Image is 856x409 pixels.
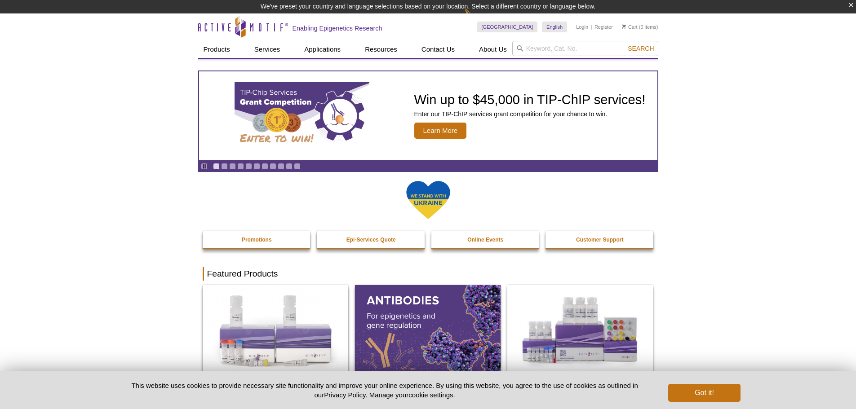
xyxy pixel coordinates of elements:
a: Register [594,24,613,30]
a: English [542,22,567,32]
a: Go to slide 1 [213,163,220,170]
a: Go to slide 5 [245,163,252,170]
a: TIP-ChIP Services Grant Competition Win up to $45,000 in TIP-ChIP services! Enter our TIP-ChIP se... [199,71,657,160]
a: Products [198,41,235,58]
span: Search [628,45,654,52]
a: Privacy Policy [324,391,365,399]
a: Customer Support [546,231,654,248]
li: | [591,22,592,32]
img: Change Here [464,7,488,28]
a: Go to slide 11 [294,163,301,170]
span: Learn More [414,123,467,139]
a: Toggle autoplay [201,163,208,170]
a: Go to slide 9 [278,163,284,170]
a: Go to slide 4 [237,163,244,170]
h2: Enabling Epigenetics Research [293,24,382,32]
a: Contact Us [416,41,460,58]
a: Online Events [431,231,540,248]
a: Epi-Services Quote [317,231,426,248]
button: Got it! [668,384,740,402]
input: Keyword, Cat. No. [512,41,658,56]
a: Go to slide 8 [270,163,276,170]
article: TIP-ChIP Services Grant Competition [199,71,657,160]
a: Applications [299,41,346,58]
button: Search [625,44,656,53]
strong: Customer Support [576,237,623,243]
a: Login [576,24,588,30]
a: Resources [359,41,403,58]
img: We Stand With Ukraine [406,180,451,220]
a: Go to slide 6 [253,163,260,170]
a: Go to slide 7 [262,163,268,170]
a: Go to slide 3 [229,163,236,170]
a: About Us [474,41,512,58]
a: Go to slide 2 [221,163,228,170]
li: (0 items) [622,22,658,32]
strong: Epi-Services Quote [346,237,396,243]
strong: Promotions [242,237,272,243]
p: This website uses cookies to provide necessary site functionality and improve your online experie... [116,381,654,400]
button: cookie settings [408,391,453,399]
img: CUT&Tag-IT® Express Assay Kit [507,285,653,373]
a: Cart [622,24,638,30]
a: Go to slide 10 [286,163,293,170]
h2: Featured Products [203,267,654,281]
a: [GEOGRAPHIC_DATA] [477,22,538,32]
img: TIP-ChIP Services Grant Competition [235,82,369,150]
h2: Win up to $45,000 in TIP-ChIP services! [414,93,646,106]
a: Promotions [203,231,311,248]
p: Enter our TIP-ChIP services grant competition for your chance to win. [414,110,646,118]
strong: Online Events [467,237,503,243]
img: DNA Library Prep Kit for Illumina [203,285,348,373]
a: Services [249,41,286,58]
img: All Antibodies [355,285,501,373]
img: Your Cart [622,24,626,29]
